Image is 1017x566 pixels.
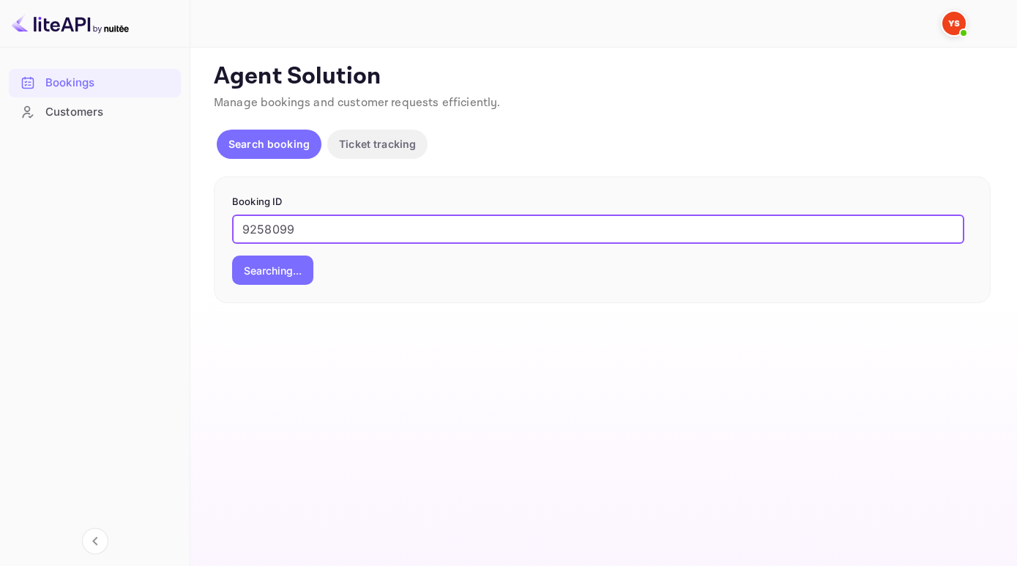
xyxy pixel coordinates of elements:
div: Customers [45,104,174,121]
p: Booking ID [232,195,972,209]
span: Manage bookings and customer requests efficiently. [214,95,501,111]
p: Search booking [228,136,310,152]
div: Bookings [9,69,181,97]
img: LiteAPI logo [12,12,129,35]
a: Customers [9,98,181,125]
img: Yandex Support [942,12,966,35]
p: Agent Solution [214,62,991,92]
p: Ticket tracking [339,136,416,152]
input: Enter Booking ID (e.g., 63782194) [232,215,964,244]
button: Collapse navigation [82,528,108,554]
a: Bookings [9,69,181,96]
div: Customers [9,98,181,127]
button: Searching... [232,256,313,285]
div: Bookings [45,75,174,92]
